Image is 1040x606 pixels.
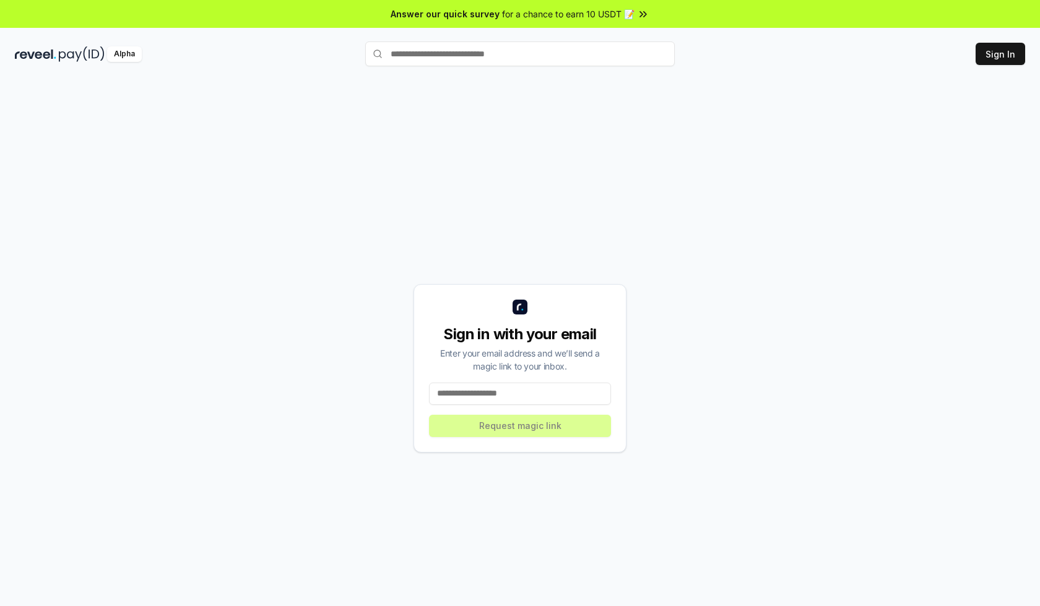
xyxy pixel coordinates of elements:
[429,347,611,373] div: Enter your email address and we’ll send a magic link to your inbox.
[391,7,500,20] span: Answer our quick survey
[502,7,635,20] span: for a chance to earn 10 USDT 📝
[107,46,142,62] div: Alpha
[976,43,1025,65] button: Sign In
[59,46,105,62] img: pay_id
[15,46,56,62] img: reveel_dark
[513,300,527,314] img: logo_small
[429,324,611,344] div: Sign in with your email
